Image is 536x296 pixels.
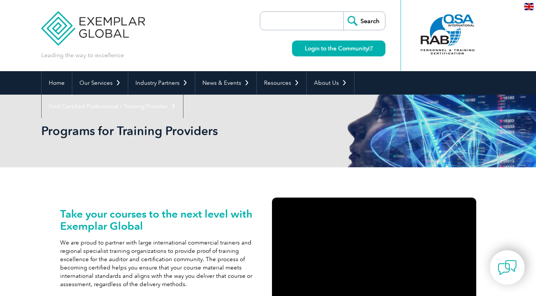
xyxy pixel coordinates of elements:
[307,71,354,95] a: About Us
[292,41,385,56] a: Login to the Community
[128,71,195,95] a: Industry Partners
[524,3,534,10] img: en
[498,258,517,277] img: contact-chat.png
[257,71,306,95] a: Resources
[60,208,264,232] h2: Take your courses to the next level with Exemplar Global
[60,238,264,288] p: We are proud to partner with large international commercial trainers and regional specialist trai...
[42,95,183,118] a: Find Certified Professional / Training Provider
[41,51,124,59] p: Leading the way to excellence
[41,125,359,137] h2: Programs for Training Providers
[72,71,128,95] a: Our Services
[195,71,256,95] a: News & Events
[42,71,72,95] a: Home
[343,12,385,30] input: Search
[368,46,373,50] img: open_square.png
